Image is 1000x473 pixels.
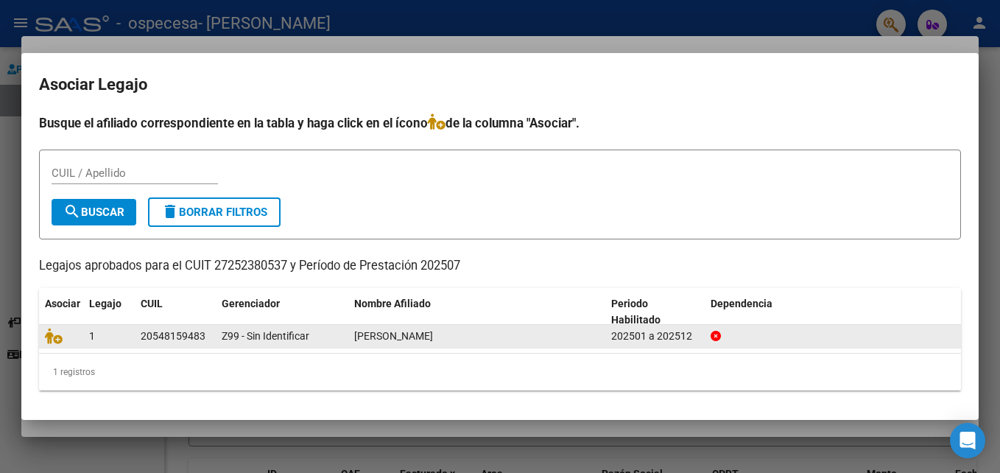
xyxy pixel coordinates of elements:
[39,113,961,133] h4: Busque el afiliado correspondiente en la tabla y haga click en el ícono de la columna "Asociar".
[354,298,431,309] span: Nombre Afiliado
[39,354,961,390] div: 1 registros
[148,197,281,227] button: Borrar Filtros
[161,203,179,220] mat-icon: delete
[711,298,772,309] span: Dependencia
[161,206,267,219] span: Borrar Filtros
[348,288,605,337] datatable-header-cell: Nombre Afiliado
[611,298,661,326] span: Periodo Habilitado
[705,288,962,337] datatable-header-cell: Dependencia
[141,298,163,309] span: CUIL
[52,199,136,225] button: Buscar
[39,71,961,99] h2: Asociar Legajo
[950,423,985,458] div: Open Intercom Messenger
[39,288,83,337] datatable-header-cell: Asociar
[354,330,433,342] span: MAIDANA JUNIOR DAMIAN
[135,288,216,337] datatable-header-cell: CUIL
[222,298,280,309] span: Gerenciador
[63,203,81,220] mat-icon: search
[611,328,699,345] div: 202501 a 202512
[141,328,205,345] div: 20548159483
[89,330,95,342] span: 1
[605,288,705,337] datatable-header-cell: Periodo Habilitado
[83,288,135,337] datatable-header-cell: Legajo
[89,298,122,309] span: Legajo
[63,206,124,219] span: Buscar
[39,257,961,276] p: Legajos aprobados para el CUIT 27252380537 y Período de Prestación 202507
[222,330,309,342] span: Z99 - Sin Identificar
[45,298,80,309] span: Asociar
[216,288,348,337] datatable-header-cell: Gerenciador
